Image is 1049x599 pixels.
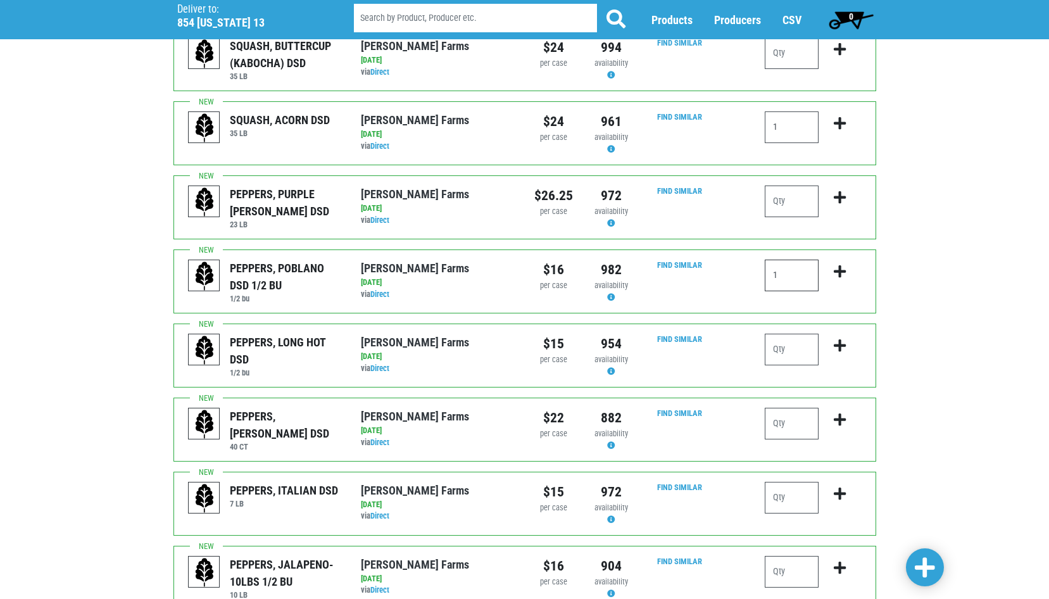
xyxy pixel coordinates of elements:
div: via [361,584,515,596]
input: Qty [765,111,819,143]
div: $16 [534,556,573,576]
div: PEPPERS, JALAPENO- 10LBS 1/2 BU [230,556,342,590]
input: Qty [765,186,819,217]
div: via [361,289,515,301]
div: 882 [592,408,631,428]
div: via [361,363,515,375]
span: availability [594,281,628,290]
a: 0 [823,7,879,32]
a: [PERSON_NAME] Farms [361,410,469,423]
img: placeholder-variety-43d6402dacf2d531de610a020419775a.svg [189,112,220,144]
h5: 854 [US_STATE] 13 [177,16,322,30]
a: [PERSON_NAME] Farms [361,262,469,275]
a: Find Similar [657,334,702,344]
a: Direct [370,67,389,77]
div: per case [534,132,573,144]
div: PEPPERS, [PERSON_NAME] DSD [230,408,342,442]
div: PEPPERS, POBLANO DSD 1/2 BU [230,260,342,294]
input: Qty [765,408,819,439]
div: via [361,215,515,227]
h6: 1/2 bu [230,368,342,377]
div: [DATE] [361,277,515,289]
img: placeholder-variety-43d6402dacf2d531de610a020419775a.svg [189,334,220,366]
div: via [361,510,515,522]
a: Find Similar [657,482,702,492]
div: [DATE] [361,351,515,363]
div: 994 [592,37,631,58]
div: 961 [592,111,631,132]
a: [PERSON_NAME] Farms [361,336,469,349]
img: placeholder-variety-43d6402dacf2d531de610a020419775a.svg [189,186,220,218]
div: SQUASH, BUTTERCUP (KABOCHA) DSD [230,37,342,72]
div: per case [534,280,573,292]
div: $24 [534,37,573,58]
div: PEPPERS, PURPLE [PERSON_NAME] DSD [230,186,342,220]
div: per case [534,502,573,514]
img: placeholder-variety-43d6402dacf2d531de610a020419775a.svg [189,260,220,292]
div: per case [534,354,573,366]
div: $15 [534,334,573,354]
span: availability [594,577,628,586]
h6: 1/2 bu [230,294,342,303]
div: 972 [592,186,631,206]
div: [DATE] [361,425,515,437]
a: CSV [782,13,801,27]
div: [DATE] [361,499,515,511]
h6: 40 CT [230,442,342,451]
input: Qty [765,37,819,69]
a: Direct [370,289,389,299]
a: Producers [714,13,761,27]
img: placeholder-variety-43d6402dacf2d531de610a020419775a.svg [189,38,220,70]
div: PEPPERS, ITALIAN DSD [230,482,338,499]
a: Direct [370,363,389,373]
a: Direct [370,438,389,447]
div: per case [534,576,573,588]
input: Qty [765,334,819,365]
img: placeholder-variety-43d6402dacf2d531de610a020419775a.svg [189,557,220,588]
h6: 7 LB [230,499,338,508]
div: [DATE] [361,129,515,141]
a: [PERSON_NAME] Farms [361,187,469,201]
p: Deliver to: [177,3,322,16]
div: PEPPERS, LONG HOT DSD [230,334,342,368]
div: per case [534,58,573,70]
div: [DATE] [361,54,515,66]
a: Find Similar [657,38,702,47]
span: availability [594,503,628,512]
input: Qty [765,556,819,588]
div: via [361,66,515,79]
a: Find Similar [657,186,702,196]
a: Direct [370,585,389,595]
span: availability [594,206,628,216]
a: Direct [370,141,389,151]
h6: 35 LB [230,129,330,138]
a: [PERSON_NAME] Farms [361,558,469,571]
input: Qty [765,482,819,514]
div: 982 [592,260,631,280]
span: availability [594,429,628,438]
span: 0 [849,11,853,22]
a: Direct [370,511,389,520]
div: $16 [534,260,573,280]
div: per case [534,206,573,218]
div: $22 [534,408,573,428]
a: Find Similar [657,260,702,270]
a: Products [651,13,693,27]
a: [PERSON_NAME] Farms [361,39,469,53]
a: [PERSON_NAME] Farms [361,113,469,127]
span: availability [594,58,628,68]
img: placeholder-variety-43d6402dacf2d531de610a020419775a.svg [189,408,220,440]
input: Qty [765,260,819,291]
input: Search by Product, Producer etc. [354,4,597,32]
div: $24 [534,111,573,132]
h6: 23 LB [230,220,342,229]
div: $15 [534,482,573,502]
div: $26.25 [534,186,573,206]
a: [PERSON_NAME] Farms [361,484,469,497]
div: 954 [592,334,631,354]
div: via [361,437,515,449]
a: Direct [370,215,389,225]
h6: 35 LB [230,72,342,81]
